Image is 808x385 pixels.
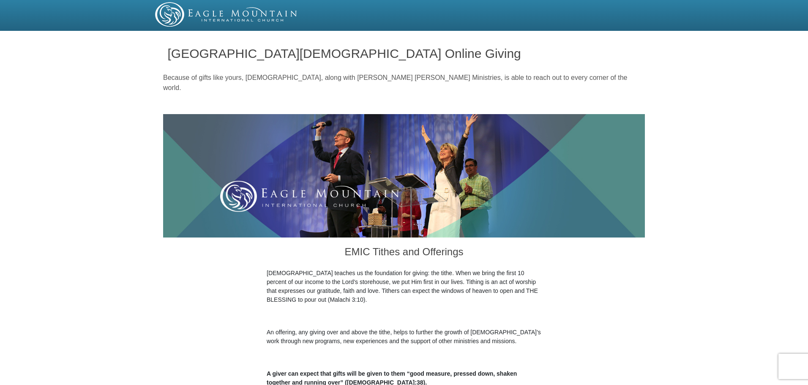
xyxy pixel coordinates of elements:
p: Because of gifts like yours, [DEMOGRAPHIC_DATA], along with [PERSON_NAME] [PERSON_NAME] Ministrie... [163,73,645,93]
img: EMIC [155,2,298,27]
h3: EMIC Tithes and Offerings [267,238,541,269]
p: [DEMOGRAPHIC_DATA] teaches us the foundation for giving: the tithe. When we bring the first 10 pe... [267,269,541,304]
p: An offering, any giving over and above the tithe, helps to further the growth of [DEMOGRAPHIC_DAT... [267,328,541,346]
h1: [GEOGRAPHIC_DATA][DEMOGRAPHIC_DATA] Online Giving [168,46,641,60]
